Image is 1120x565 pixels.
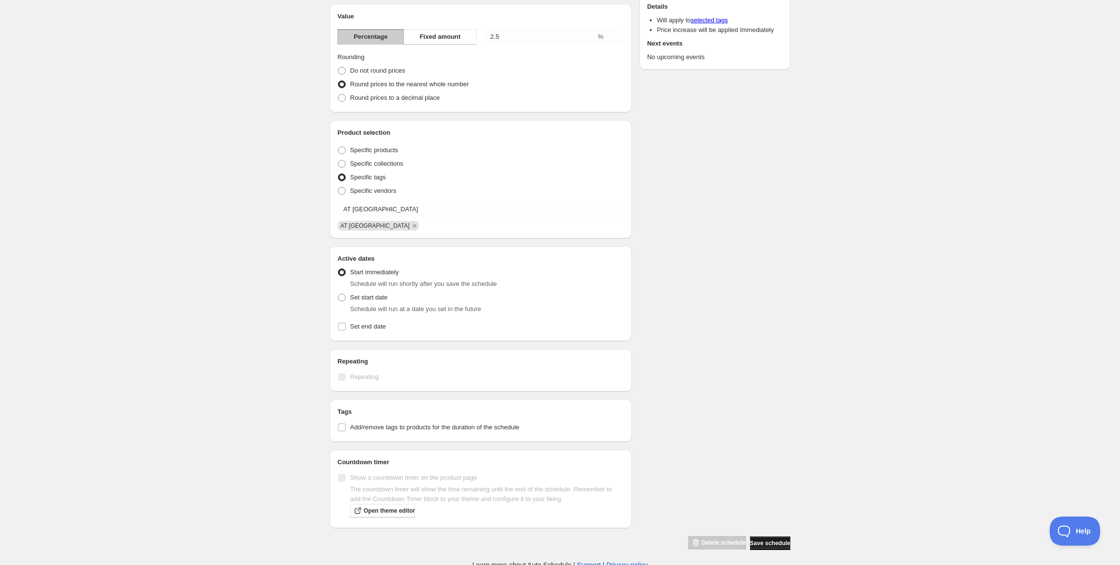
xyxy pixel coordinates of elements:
button: Save schedule [750,536,790,550]
span: Schedule will run shortly after you save the schedule [350,280,497,287]
h2: Value [337,12,624,21]
span: Specific tags [350,173,386,181]
span: % [598,33,604,40]
a: selected tags [691,16,728,24]
li: Price increase will be applied Immediately [657,25,783,35]
span: Save schedule [750,539,790,547]
h2: Product selection [337,128,624,138]
h2: Countdown timer [337,457,624,467]
span: Set start date [350,294,387,301]
span: Round prices to the nearest whole number [350,80,469,88]
span: Rounding [337,53,365,61]
iframe: Toggle Customer Support [1050,517,1101,546]
span: Percentage [353,32,387,42]
h2: Repeating [337,357,624,366]
span: Repeating [350,373,379,380]
span: Specific products [350,146,398,154]
span: Open theme editor [364,507,415,515]
span: Specific vendors [350,187,396,194]
button: Fixed amount [403,29,477,45]
button: Remove AT Bordeaux [410,221,419,230]
span: Fixed amount [419,32,461,42]
a: Open theme editor [350,504,415,518]
span: Do not round prices [350,67,405,74]
span: Set end date [350,323,386,330]
span: Schedule will run at a date you set in the future [350,305,481,313]
span: Round prices to a decimal place [350,94,440,101]
span: Specific collections [350,160,403,167]
button: Percentage [337,29,404,45]
span: Add/remove tags to products for the duration of the schedule [350,424,519,431]
h2: Next events [647,39,783,48]
span: Show a countdown timer on the product page [350,474,477,481]
li: Will apply to [657,16,783,25]
span: Start immediately [350,268,399,276]
h2: Details [647,2,783,12]
h2: Tags [337,407,624,417]
p: No upcoming events [647,52,783,62]
span: AT Bordeaux [340,222,409,229]
p: The countdown timer will show the time remaining until the end of the schedule. Remember to add t... [350,485,624,504]
h2: Active dates [337,254,624,264]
